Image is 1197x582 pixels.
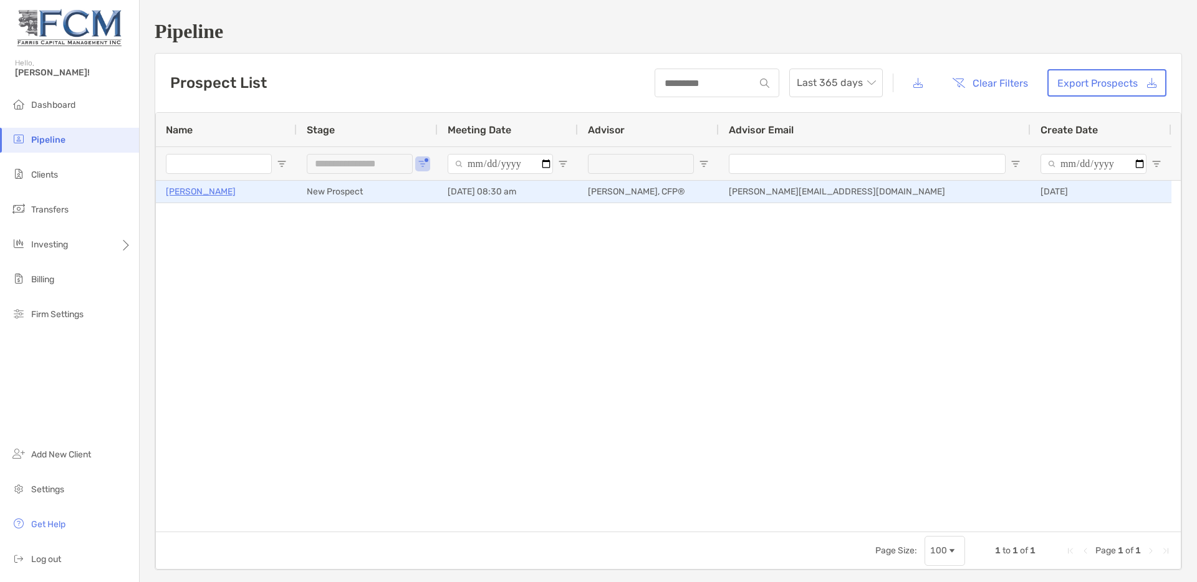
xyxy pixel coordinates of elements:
[438,181,578,203] div: [DATE] 08:30 am
[11,481,26,496] img: settings icon
[15,5,124,50] img: Zoe Logo
[297,181,438,203] div: New Prospect
[11,166,26,181] img: clients icon
[11,306,26,321] img: firm-settings icon
[1065,546,1075,556] div: First Page
[166,184,236,199] a: [PERSON_NAME]
[31,169,58,180] span: Clients
[166,154,272,174] input: Name Filter Input
[31,484,64,495] span: Settings
[1020,545,1028,556] span: of
[31,239,68,250] span: Investing
[31,519,65,530] span: Get Help
[307,124,335,136] span: Stage
[558,159,568,169] button: Open Filter Menu
[1151,159,1161,169] button: Open Filter Menu
[1031,181,1171,203] div: [DATE]
[1041,154,1147,174] input: Create Date Filter Input
[578,181,719,203] div: [PERSON_NAME], CFP®
[925,536,965,566] div: Page Size
[1118,545,1123,556] span: 1
[1002,545,1011,556] span: to
[1011,159,1021,169] button: Open Filter Menu
[31,554,61,565] span: Log out
[166,124,193,136] span: Name
[448,154,553,174] input: Meeting Date Filter Input
[31,135,65,145] span: Pipeline
[11,446,26,461] img: add_new_client icon
[1012,545,1018,556] span: 1
[930,545,947,556] div: 100
[995,545,1001,556] span: 1
[31,204,69,215] span: Transfers
[31,274,54,285] span: Billing
[11,236,26,251] img: investing icon
[719,181,1031,203] div: [PERSON_NAME][EMAIL_ADDRESS][DOMAIN_NAME]
[588,124,625,136] span: Advisor
[418,159,428,169] button: Open Filter Menu
[11,97,26,112] img: dashboard icon
[11,131,26,146] img: pipeline icon
[1041,124,1098,136] span: Create Date
[31,449,91,460] span: Add New Client
[797,69,875,97] span: Last 365 days
[1047,69,1166,97] a: Export Prospects
[729,124,794,136] span: Advisor Email
[699,159,709,169] button: Open Filter Menu
[15,67,132,78] span: [PERSON_NAME]!
[11,201,26,216] img: transfers icon
[943,69,1037,97] button: Clear Filters
[1135,545,1141,556] span: 1
[11,271,26,286] img: billing icon
[1030,545,1036,556] span: 1
[448,124,511,136] span: Meeting Date
[875,545,917,556] div: Page Size:
[11,516,26,531] img: get-help icon
[11,551,26,566] img: logout icon
[1125,545,1133,556] span: of
[155,20,1182,43] h1: Pipeline
[1080,546,1090,556] div: Previous Page
[31,100,75,110] span: Dashboard
[277,159,287,169] button: Open Filter Menu
[31,309,84,320] span: Firm Settings
[1161,546,1171,556] div: Last Page
[170,74,267,92] h3: Prospect List
[1146,546,1156,556] div: Next Page
[1095,545,1116,556] span: Page
[760,79,769,88] img: input icon
[729,154,1006,174] input: Advisor Email Filter Input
